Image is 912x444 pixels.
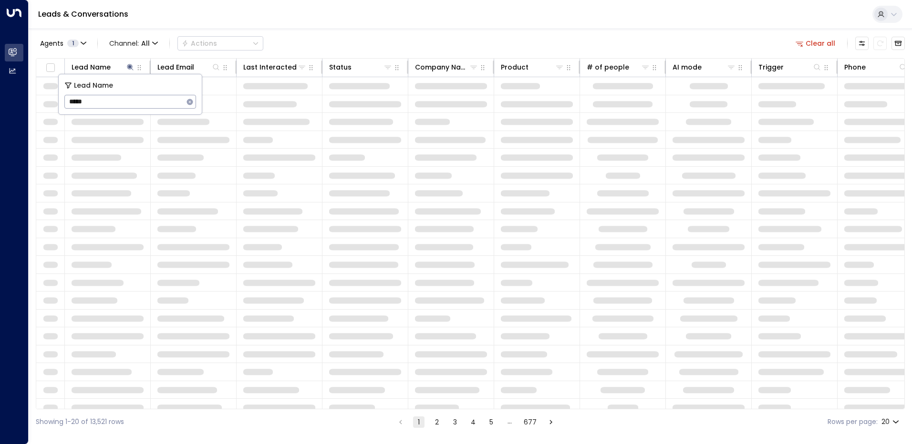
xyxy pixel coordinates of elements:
a: Leads & Conversations [38,9,128,20]
div: Last Interacted [243,61,307,73]
button: Agents1 [36,37,90,50]
div: AI mode [673,61,736,73]
span: Lead Name [74,80,113,91]
div: Button group with a nested menu [177,36,263,50]
div: Actions [182,39,217,48]
button: Go to page 4 [467,416,479,428]
div: Lead Email [157,61,221,73]
div: Status [329,61,352,73]
div: 20 [881,415,901,429]
button: Go to page 5 [486,416,497,428]
div: … [504,416,515,428]
button: Channel:All [105,37,162,50]
button: Go to page 2 [431,416,443,428]
div: Trigger [758,61,784,73]
span: 1 [67,40,79,47]
div: Phone [844,61,866,73]
div: # of people [587,61,650,73]
div: Trigger [758,61,822,73]
div: Company Name [415,61,478,73]
span: All [141,40,150,47]
button: Go to page 3 [449,416,461,428]
span: Channel: [105,37,162,50]
div: AI mode [673,61,702,73]
button: Go to page 677 [522,416,539,428]
button: Customize [855,37,869,50]
button: Archived Leads [891,37,905,50]
div: Product [501,61,564,73]
div: Phone [844,61,908,73]
button: page 1 [413,416,425,428]
div: Lead Name [72,61,111,73]
div: Last Interacted [243,61,297,73]
div: Company Name [415,61,469,73]
label: Rows per page: [828,417,878,427]
div: Product [501,61,529,73]
span: Agents [40,40,63,47]
div: Lead Email [157,61,194,73]
div: Showing 1-20 of 13,521 rows [36,417,124,427]
nav: pagination navigation [394,416,557,428]
div: Status [329,61,393,73]
span: Refresh [873,37,887,50]
div: # of people [587,61,629,73]
button: Actions [177,36,263,50]
div: Lead Name [72,61,135,73]
button: Clear all [792,37,839,50]
button: Go to next page [545,416,557,428]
